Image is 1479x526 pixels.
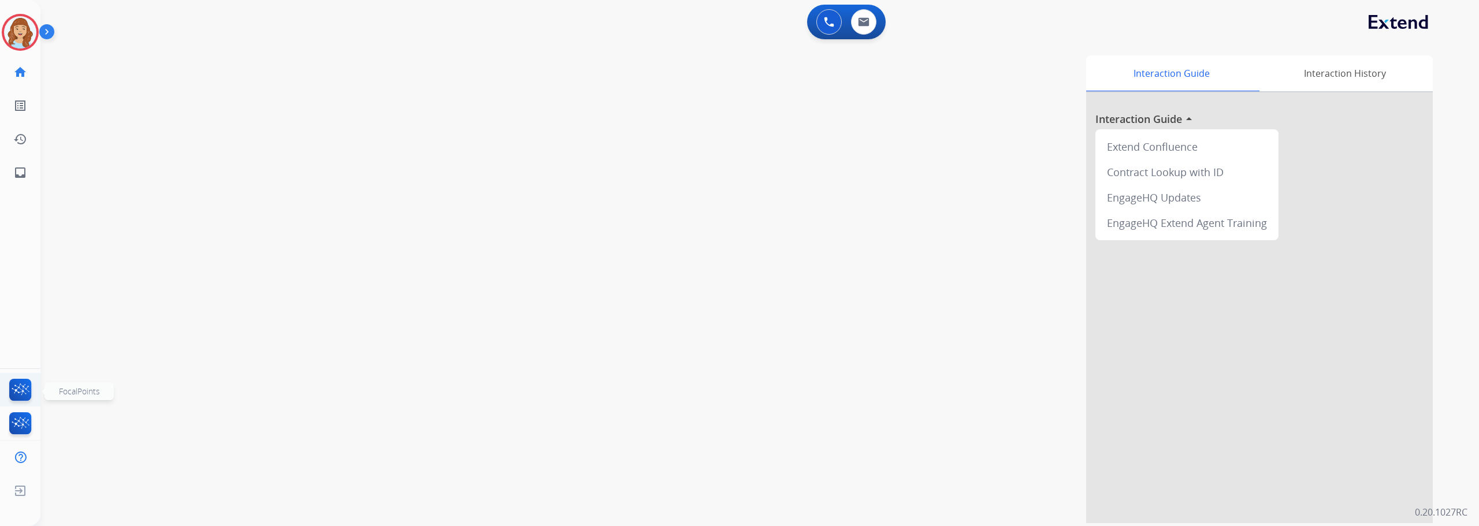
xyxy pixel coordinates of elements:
mat-icon: inbox [13,166,27,180]
div: EngageHQ Updates [1100,185,1274,210]
div: Interaction History [1257,55,1433,91]
p: 0.20.1027RC [1415,505,1467,519]
div: Contract Lookup with ID [1100,159,1274,185]
mat-icon: list_alt [13,99,27,113]
mat-icon: history [13,132,27,146]
div: Extend Confluence [1100,134,1274,159]
img: avatar [4,16,36,49]
mat-icon: home [13,65,27,79]
div: EngageHQ Extend Agent Training [1100,210,1274,236]
div: Interaction Guide [1086,55,1257,91]
span: FocalPoints [59,386,100,397]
